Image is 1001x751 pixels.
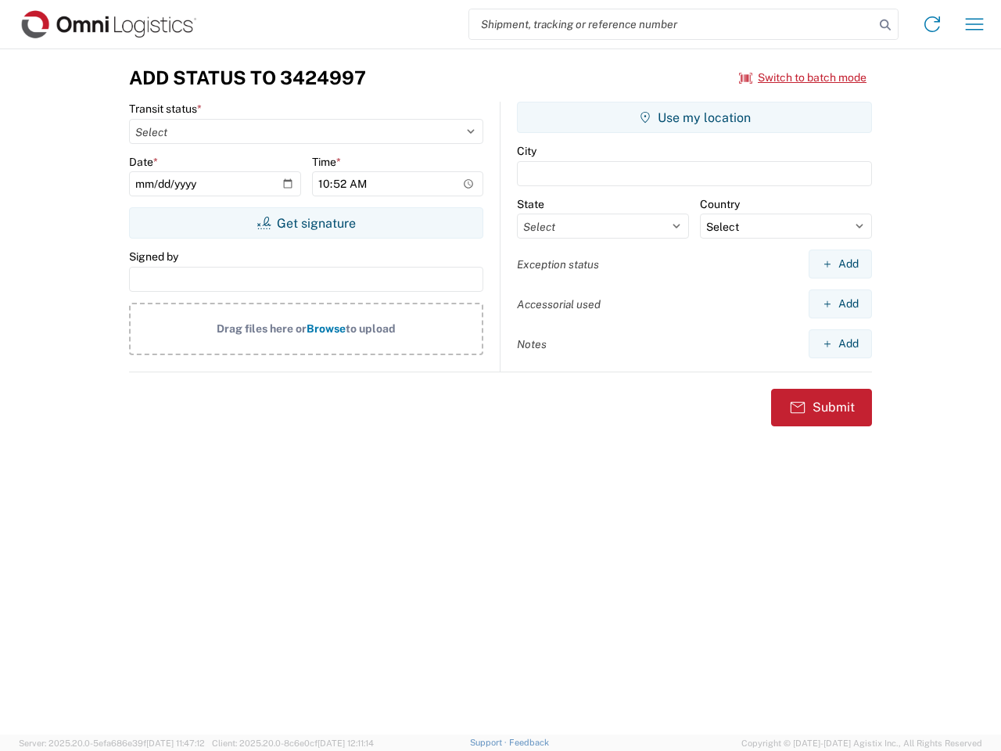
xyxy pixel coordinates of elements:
[469,9,874,39] input: Shipment, tracking or reference number
[307,322,346,335] span: Browse
[741,736,982,750] span: Copyright © [DATE]-[DATE] Agistix Inc., All Rights Reserved
[19,738,205,748] span: Server: 2025.20.0-5efa686e39f
[129,66,366,89] h3: Add Status to 3424997
[517,337,547,351] label: Notes
[700,197,740,211] label: Country
[809,289,872,318] button: Add
[129,102,202,116] label: Transit status
[346,322,396,335] span: to upload
[312,155,341,169] label: Time
[129,250,178,264] label: Signed by
[517,297,601,311] label: Accessorial used
[809,329,872,358] button: Add
[809,250,872,278] button: Add
[509,738,549,747] a: Feedback
[517,144,536,158] label: City
[129,155,158,169] label: Date
[146,738,205,748] span: [DATE] 11:47:12
[517,257,599,271] label: Exception status
[517,102,872,133] button: Use my location
[318,738,374,748] span: [DATE] 12:11:14
[212,738,374,748] span: Client: 2025.20.0-8c6e0cf
[217,322,307,335] span: Drag files here or
[517,197,544,211] label: State
[129,207,483,239] button: Get signature
[470,738,509,747] a: Support
[771,389,872,426] button: Submit
[739,65,866,91] button: Switch to batch mode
